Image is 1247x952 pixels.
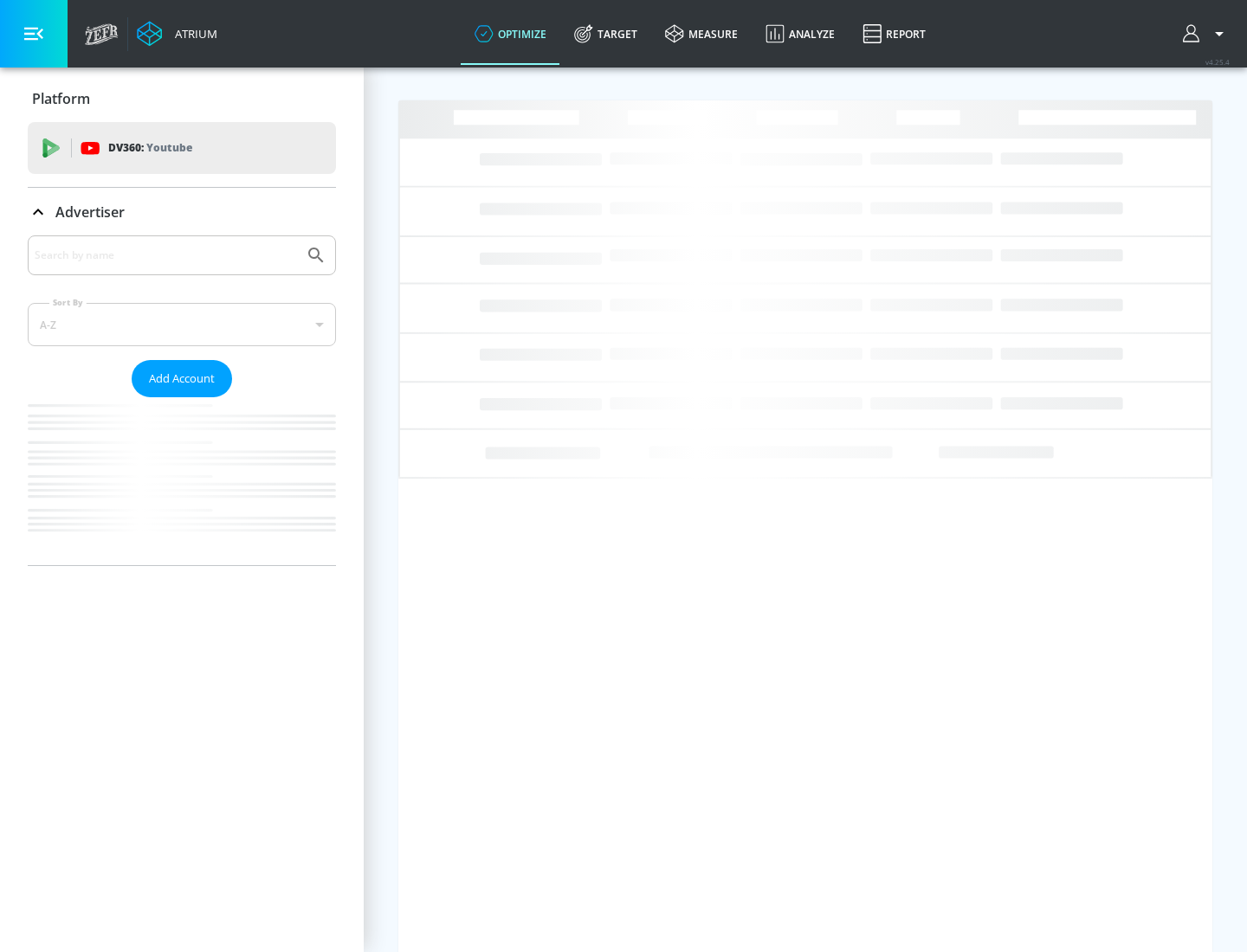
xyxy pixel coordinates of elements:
div: Advertiser [28,188,336,236]
div: Atrium [168,26,217,42]
p: Youtube [146,138,192,157]
p: Platform [32,89,90,108]
a: optimize [461,3,560,65]
p: DV360: [108,138,192,158]
span: Add Account [149,369,215,389]
a: Analyze [752,3,849,65]
input: Search by name [35,244,297,267]
div: Platform [28,74,336,123]
div: A-Z [28,303,336,346]
a: Target [560,3,651,65]
div: DV360: Youtube [28,122,336,174]
label: Sort By [49,297,87,308]
button: Add Account [132,360,232,397]
a: Report [849,3,940,65]
span: v 4.25.4 [1205,57,1230,67]
div: Advertiser [28,235,336,565]
a: Atrium [137,21,217,47]
nav: list of Advertiser [28,397,336,565]
p: Advertiser [55,203,125,222]
a: measure [651,3,752,65]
